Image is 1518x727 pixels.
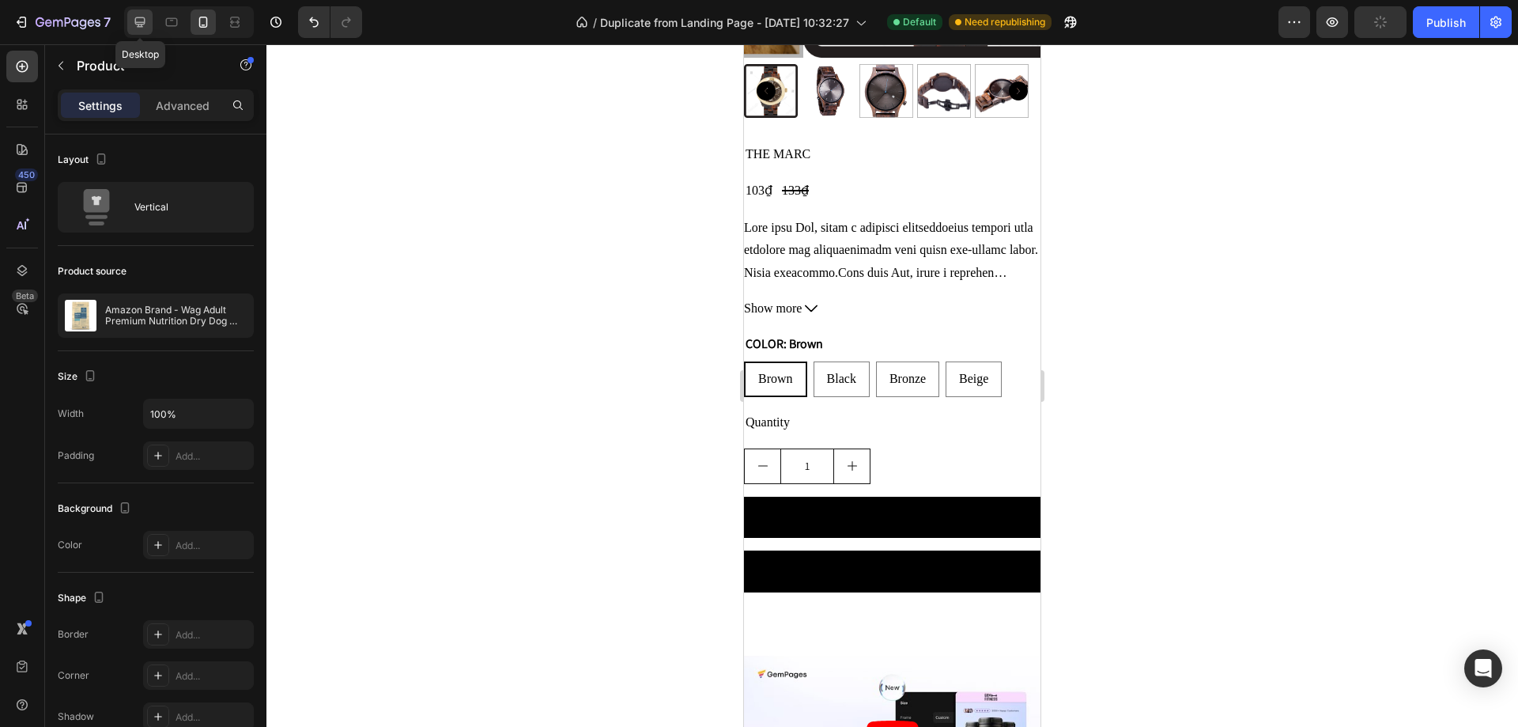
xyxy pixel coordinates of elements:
div: Vertical [134,189,231,225]
div: Background [58,498,134,520]
div: Product source [58,264,126,278]
div: Add... [176,449,250,464]
div: Shadow [58,710,94,724]
div: Beta [12,290,38,302]
p: Advanced [156,97,210,114]
img: product feature img [65,300,96,331]
span: Duplicate from Landing Page - [DATE] 10:32:27 [600,14,849,31]
div: 450 [15,168,38,181]
input: Auto [144,399,253,428]
button: Publish [1413,6,1479,38]
p: Settings [78,97,123,114]
div: Corner [58,668,89,683]
div: Open Intercom Messenger [1464,649,1502,687]
p: 7 [104,13,111,32]
div: Padding [58,449,94,463]
div: Add... [176,669,250,683]
div: Width [58,407,84,421]
div: Add... [176,628,250,642]
div: Undo/Redo [298,6,362,38]
div: Add... [176,539,250,553]
div: Size [58,366,100,388]
span: / [593,14,597,31]
div: Shape [58,588,108,609]
button: Play [122,676,176,714]
button: 7 [6,6,118,38]
p: Product [77,56,211,75]
div: Publish [1426,14,1466,31]
div: Border [58,627,89,642]
div: Color [58,538,82,552]
div: Layout [58,150,111,171]
span: Default [903,15,936,29]
span: Need republishing [965,15,1045,29]
p: Amazon Brand - Wag Adult Premium Nutrition Dry Dog Food, Supports Stomach and Skin Health, Lamb a... [105,305,247,327]
iframe: To enrich screen reader interactions, please activate Accessibility in Grammarly extension settings [744,44,1040,727]
div: Add... [176,710,250,725]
